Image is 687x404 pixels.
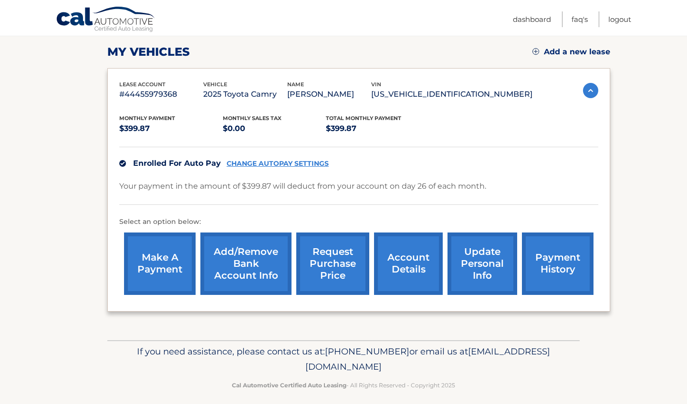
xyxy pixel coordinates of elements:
[200,232,291,295] a: Add/Remove bank account info
[448,232,517,295] a: update personal info
[119,216,598,228] p: Select an option below:
[522,232,593,295] a: payment history
[107,45,190,59] h2: my vehicles
[371,88,532,101] p: [US_VEHICLE_IDENTIFICATION_NUMBER]
[119,88,203,101] p: #44455979368
[114,380,573,390] p: - All Rights Reserved - Copyright 2025
[326,115,401,121] span: Total Monthly Payment
[56,6,156,34] a: Cal Automotive
[513,11,551,27] a: Dashboard
[583,83,598,98] img: accordion-active.svg
[119,122,223,135] p: $399.87
[325,346,409,357] span: [PHONE_NUMBER]
[287,88,371,101] p: [PERSON_NAME]
[119,180,486,193] p: Your payment in the amount of $399.87 will deduct from your account on day 26 of each month.
[296,232,369,295] a: request purchase price
[532,47,610,57] a: Add a new lease
[119,160,126,167] img: check.svg
[371,81,381,88] span: vin
[223,122,326,135] p: $0.00
[119,115,175,121] span: Monthly Payment
[608,11,631,27] a: Logout
[227,160,329,168] a: CHANGE AUTOPAY SETTINGS
[532,48,539,55] img: add.svg
[572,11,588,27] a: FAQ's
[114,344,573,374] p: If you need assistance, please contact us at: or email us at
[203,81,227,88] span: vehicle
[133,159,221,168] span: Enrolled For Auto Pay
[124,232,196,295] a: make a payment
[232,382,346,389] strong: Cal Automotive Certified Auto Leasing
[374,232,443,295] a: account details
[203,88,287,101] p: 2025 Toyota Camry
[287,81,304,88] span: name
[223,115,281,121] span: Monthly sales Tax
[326,122,429,135] p: $399.87
[119,81,166,88] span: lease account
